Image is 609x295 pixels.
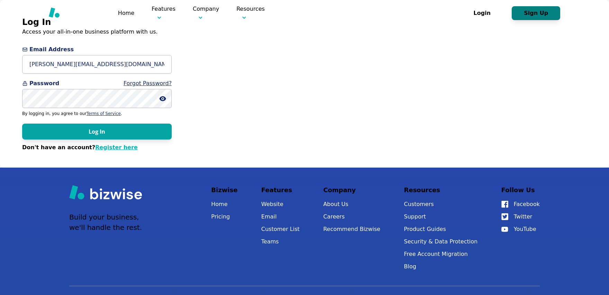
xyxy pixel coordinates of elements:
button: Log In [22,124,172,140]
a: Recommend Bizwise [323,224,380,234]
p: Bizwise [211,185,238,195]
p: Features [261,185,300,195]
input: you@example.com [22,55,172,74]
button: Login [458,6,506,20]
a: Pricing [282,9,303,17]
a: Home [211,199,238,209]
a: Security & Data Protection [404,237,478,247]
img: Twitter Icon [501,213,508,220]
a: Facebook [501,199,540,209]
a: Teams [261,237,300,247]
p: Follow Us [501,185,540,195]
a: Customer List [261,224,300,234]
img: Facebook Icon [501,201,508,208]
div: Don't have an account?Register here [22,144,172,151]
a: Customers [404,199,478,209]
a: Twitter [501,212,540,222]
p: Access your all-in-one business platform with us. [22,28,172,36]
a: Free Account Migration [404,249,478,259]
span: Password [22,79,172,88]
a: Home [118,10,134,16]
button: Support [404,212,478,222]
button: Sign Up [512,6,560,20]
a: Email [261,212,300,222]
img: Bizwise Logo [49,7,101,18]
p: Don't have an account? [22,144,172,151]
a: Sign Up [512,10,560,16]
span: Email Address [22,45,172,54]
p: Features [152,5,176,21]
p: By logging in, you agree to our . [22,111,172,116]
a: About Us [323,199,380,209]
p: Resources [236,5,265,21]
a: Blog [404,262,478,271]
a: Terms of Service [87,111,121,116]
p: Resources [404,185,478,195]
a: YouTube [501,224,540,234]
a: Login [458,10,512,16]
a: Forgot Password? [124,80,172,87]
p: Build your business, we'll handle the rest. [69,212,142,233]
a: Careers [323,212,380,222]
a: Website [261,199,300,209]
p: Company [193,5,219,21]
p: Company [323,185,380,195]
img: Bizwise Logo [69,185,142,199]
a: Register here [95,144,138,151]
a: Product Guides [404,224,478,234]
a: Pricing [211,212,238,222]
img: YouTube Icon [501,227,508,232]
